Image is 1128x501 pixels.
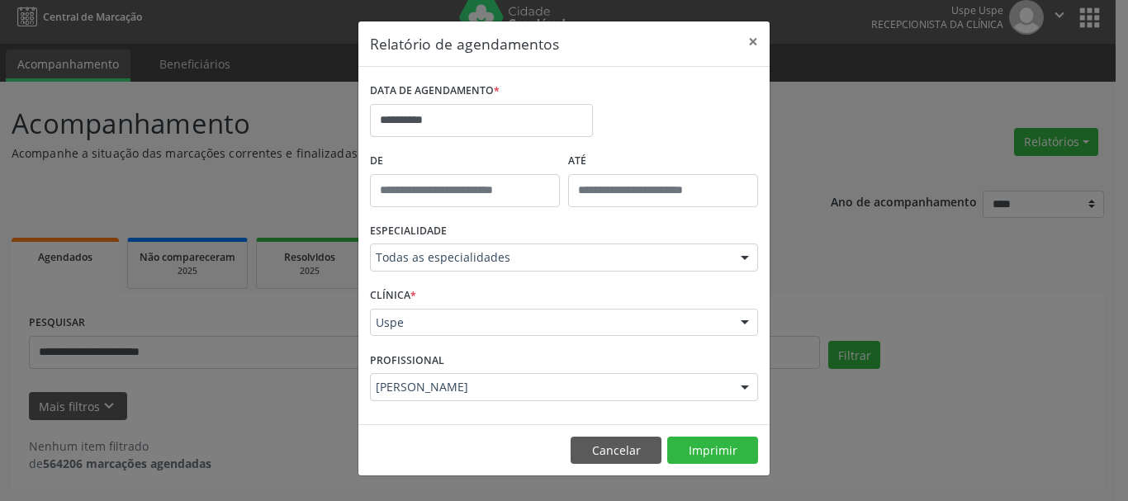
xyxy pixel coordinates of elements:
button: Close [737,21,770,62]
label: ESPECIALIDADE [370,219,447,244]
label: DATA DE AGENDAMENTO [370,78,500,104]
button: Cancelar [571,437,661,465]
span: [PERSON_NAME] [376,379,724,395]
label: De [370,149,560,174]
h5: Relatório de agendamentos [370,33,559,54]
span: Uspe [376,314,724,331]
button: Imprimir [667,437,758,465]
span: Todas as especialidades [376,249,724,266]
label: PROFISSIONAL [370,347,444,373]
label: ATÉ [568,149,758,174]
label: CLÍNICA [370,283,416,309]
